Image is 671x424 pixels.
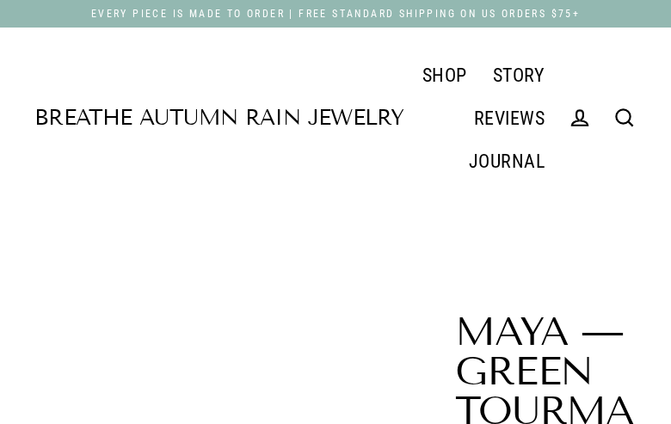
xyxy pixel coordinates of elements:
[34,108,403,129] a: Breathe Autumn Rain Jewelry
[409,53,480,96] a: SHOP
[461,96,557,139] a: REVIEWS
[456,139,557,182] a: JOURNAL
[480,53,557,96] a: STORY
[403,53,557,182] div: Primary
